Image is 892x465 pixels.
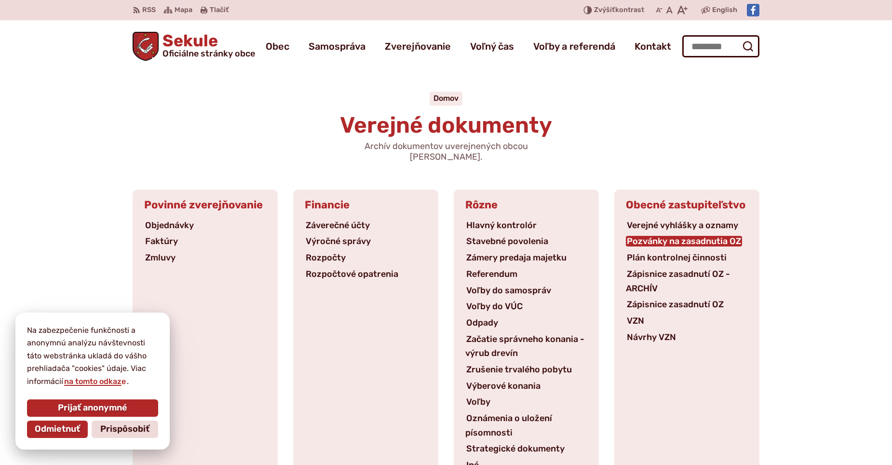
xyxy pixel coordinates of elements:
[92,421,158,438] button: Prispôsobiť
[626,332,677,342] a: Návrhy VZN
[626,252,728,263] a: Plán kontrolnej činnosti
[465,413,552,438] a: Oznámenia o uložení písomnosti
[330,141,562,162] p: Archív dokumentov uverejnených obcou [PERSON_NAME].
[594,6,615,14] span: Zvýšiť
[626,299,725,310] a: Zápisnice zasadnutí OZ
[144,236,179,246] a: Faktúry
[635,33,671,60] a: Kontakt
[27,324,158,388] p: Na zabezpečenie funkčnosti a anonymnú analýzu návštevnosti táto webstránka ukladá do vášho prehli...
[465,397,491,407] a: Voľby
[626,236,742,246] a: Pozvánky na zasadnutia OZ
[293,190,438,219] h3: Financie
[626,220,739,231] a: Verejné vyhlášky a oznamy
[594,6,644,14] span: kontrast
[309,33,365,60] a: Samospráva
[747,4,759,16] img: Prejsť na Facebook stránku
[465,317,499,328] a: Odpady
[305,252,347,263] a: Rozpočty
[470,33,514,60] a: Voľný čas
[27,421,88,438] button: Odmietnuť
[465,364,573,375] a: Zrušenie trvalého pobytu
[58,403,127,413] span: Prijať anonymné
[175,4,192,16] span: Mapa
[162,49,255,58] span: Oficiálne stránky obce
[465,220,538,231] a: Hlavný kontrolór
[465,443,566,454] a: Strategické dokumenty
[340,112,552,138] span: Verejné dokumenty
[626,315,645,326] a: VZN
[63,377,127,386] a: na tomto odkaze
[465,252,568,263] a: Zámery predaja majetku
[465,285,552,296] a: Voľby do samospráv
[626,269,730,294] a: Zápisnice zasadnutí OZ - ARCHÍV
[27,399,158,417] button: Prijať anonymné
[465,269,518,279] a: Referendum
[144,252,176,263] a: Zmluvy
[305,269,399,279] a: Rozpočtové opatrenia
[385,33,451,60] a: Zverejňovanie
[533,33,615,60] a: Voľby a referendá
[433,94,459,103] a: Domov
[305,220,371,231] a: Záverečné účty
[100,424,149,435] span: Prispôsobiť
[133,190,278,219] h3: Povinné zverejňovanie
[35,424,80,435] span: Odmietnuť
[133,32,159,61] img: Prejsť na domovskú stránku
[266,33,289,60] a: Obec
[465,334,584,359] a: Začatie správneho konania - výrub drevín
[210,6,229,14] span: Tlačiť
[712,4,737,16] span: English
[614,190,759,219] h3: Obecné zastupiteľstvo
[465,301,524,312] a: Voľby do VÚC
[465,381,541,391] a: Výberové konania
[305,236,372,246] a: Výročné správy
[159,33,255,58] span: Sekule
[710,4,739,16] a: English
[454,190,599,219] h3: Rôzne
[133,32,255,61] a: Logo Sekule, prejsť na domovskú stránku.
[144,220,195,231] a: Objednávky
[465,236,549,246] a: Stavebné povolenia
[142,4,156,16] span: RSS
